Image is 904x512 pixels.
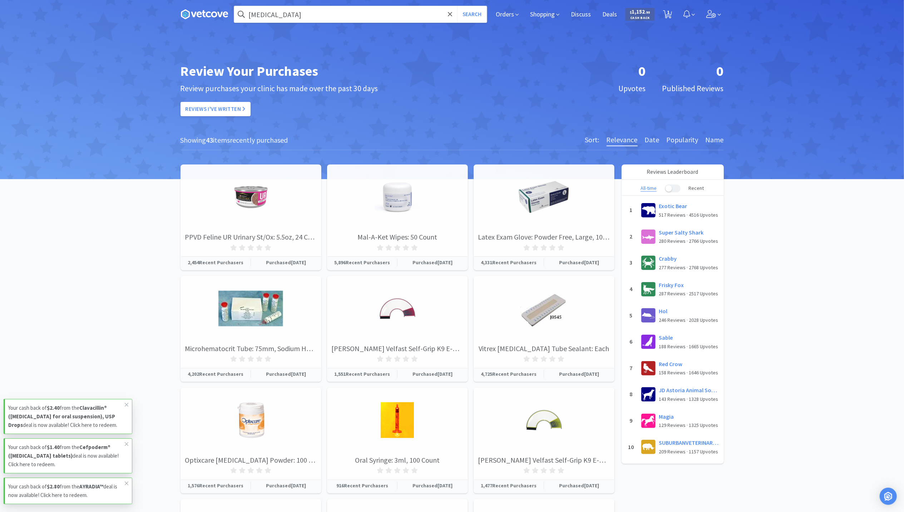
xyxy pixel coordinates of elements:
p: 2 [627,232,636,241]
p: 5,896 Recent Purchasers [327,259,397,266]
span: 287 Reviews · 2517 Upvotes [659,290,718,297]
p: 4,725 Recent Purchasers [474,370,544,378]
button: Search [457,6,487,23]
p: Purchased [DATE] [397,370,468,378]
span: 277 Reviews · 2768 Upvotes [659,264,718,271]
strong: $2.80 [47,483,60,490]
h2: Published Reviews [662,82,724,95]
h1: 0 [662,60,724,82]
p: Your cash back of from the deal is now available! Click here to redeem. [8,482,125,499]
strong: $1.40 [47,444,60,451]
strong: AYRADIA™ [79,483,103,490]
p: Frisky Fox [659,281,719,290]
p: Purchased [DATE] [251,370,321,378]
h6: Name [706,134,724,146]
span: 1,152 [630,8,650,15]
a: JD Astoria Animal Society [659,386,719,395]
h2: Review purchases your clinic has made over the past 30 days [181,82,619,95]
p: 2,454 Recent Purchasers [181,259,251,266]
span: $ [630,10,632,15]
h6: Sort: [585,134,599,146]
h5: Reviews Leaderboard [622,164,724,180]
p: 916 Recent Purchasers [327,482,397,489]
p: 1 [627,206,636,215]
span: 517 Reviews · 4516 Upvotes [659,212,718,218]
h3: Mal-A-Ket Wipes: 50 Count [327,231,468,243]
p: Purchased [DATE] [397,482,468,489]
p: 3 [627,258,636,267]
h3: [PERSON_NAME] Velfast Self-Grip K9 E-Collars: 25cm, Each [327,343,468,354]
span: 209 Reviews · 1157 Upvotes [659,448,718,455]
strong: $2.40 [47,404,60,411]
p: 4,331 Recent Purchasers [474,259,544,266]
img: 3683942c703e4c53a0fb25aa0ea10d24_117610.jpeg [520,291,567,326]
p: Purchased [DATE] [397,259,468,266]
p: 9 [627,416,636,425]
p: 1,576 Recent Purchasers [181,482,251,489]
p: Purchased [DATE] [251,482,321,489]
a: 1 [660,12,675,19]
div: Open Intercom Messenger [880,488,897,505]
input: Search by item, sku, manufacturer, ingredient, size... [234,6,487,23]
a: Hol [659,307,719,316]
a: Crabby [659,254,719,264]
a: Exotic Bear [659,202,719,211]
p: 1,477 Recent Purchasers [474,482,544,489]
span: 280 Reviews · 2766 Upvotes [659,238,718,244]
p: 10 [627,443,636,452]
h3: [PERSON_NAME] Velfast Self-Grip K9 E-Collars: 20cm, Each [474,454,614,466]
h3: Optixcare [MEDICAL_DATA] Powder: 100 g Jar, 1/Pkg [181,454,321,466]
strong: Clavacillin® ([MEDICAL_DATA] for oral suspension), USP Drops [8,404,115,428]
h1: 0 [619,60,646,82]
span: 143 Reviews · 1328 Upvotes [659,396,718,402]
h6: Relevance [607,134,638,146]
img: 151149945fe847f2b47771a285c90d1f_421732.jpeg [380,291,415,326]
a: Super Salty Shark [659,228,719,237]
img: f85c96598c634d8485cfc05af634e10f.png [375,179,420,215]
p: Purchased [DATE] [251,259,321,266]
p: 4,202 Recent Purchasers [181,370,251,378]
p: Purchased [DATE] [544,370,614,378]
img: b815879d3c9f4b02ae43935e79cbd9c4.png [233,179,269,215]
p: Purchased [DATE] [544,482,614,489]
h6: Popularity [667,134,698,146]
span: 129 Reviews · 1325 Upvotes [659,422,718,428]
span: Showing item s recently purchased [181,136,288,144]
p: 4 [627,285,636,294]
span: Recent [688,185,704,192]
p: 5 [627,311,636,320]
a: $1,152.95Cash Back [626,5,654,24]
p: Your cash back of from the deal is now available! Click here to redeem. [8,443,125,469]
span: 188 Reviews · 1665 Upvotes [659,343,718,350]
h3: PPVD Feline UR Urinary St/Ox: 5.5oz, 24 Count [181,231,321,243]
p: 7 [627,364,636,373]
img: 869ed7ee50924c1c82ed65b2d464af6f_10377.png [381,402,414,438]
h3: Vitrex [MEDICAL_DATA] Tube Sealant: Each [474,343,614,354]
p: 6 [627,337,636,346]
h2: Upvotes [619,82,646,95]
span: 158 Reviews · 1646 Upvotes [659,369,718,376]
h3: Oral Syringe: 3ml, 100 Count [327,454,468,466]
p: Purchased [DATE] [544,259,614,266]
span: . 95 [645,10,650,15]
a: Red Crow [659,360,719,369]
a: Magia [659,412,719,422]
p: 1,551 Recent Purchasers [327,370,397,378]
a: Discuss [568,11,594,18]
span: All-time [641,185,657,192]
h3: Latex Exam Glove: Powder Free, Large, 100 Count [474,231,614,243]
p: Your cash back of from the deal is now available! Click here to redeem. [8,404,125,429]
img: 6e48a08b1cbe4149aacb564780879e9e_421731.jpeg [526,402,562,438]
a: SUBURBANVETERINARYCLINIC [659,438,719,448]
a: Sable [659,333,719,343]
h1: Review Your Purchases [181,60,619,82]
span: Cash Back [630,16,650,21]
